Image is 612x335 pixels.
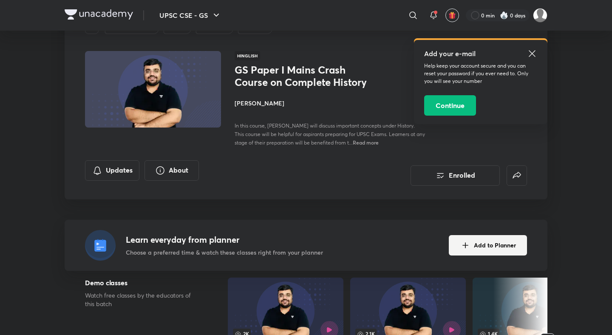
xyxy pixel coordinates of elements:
img: streak [500,11,508,20]
h5: Demo classes [85,278,201,288]
h1: GS Paper I Mains Crash Course on Complete History [235,64,374,88]
button: UPSC CSE - GS [154,7,227,24]
button: Updates [85,160,139,181]
img: avatar [448,11,456,19]
span: Read more [353,139,379,146]
button: About [144,160,199,181]
span: In this course, [PERSON_NAME] will discuss important concepts under History. This course will be ... [235,122,425,146]
button: Add to Planner [449,235,527,256]
p: Help keep your account secure and you can reset your password if you ever need to. Only you will ... [424,62,537,85]
h4: Learn everyday from planner [126,233,323,246]
p: Watch free classes by the educators of this batch [85,291,201,308]
img: Thumbnail [84,50,222,128]
img: Company Logo [65,9,133,20]
button: Enrolled [411,165,500,186]
span: Hinglish [235,51,260,60]
button: false [507,165,527,186]
h4: [PERSON_NAME] [235,99,425,108]
p: Choose a preferred time & watch these classes right from your planner [126,248,323,257]
a: Company Logo [65,9,133,22]
h5: Add your e-mail [424,48,537,59]
img: nope [533,8,547,23]
button: Continue [424,95,476,116]
button: avatar [445,9,459,22]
